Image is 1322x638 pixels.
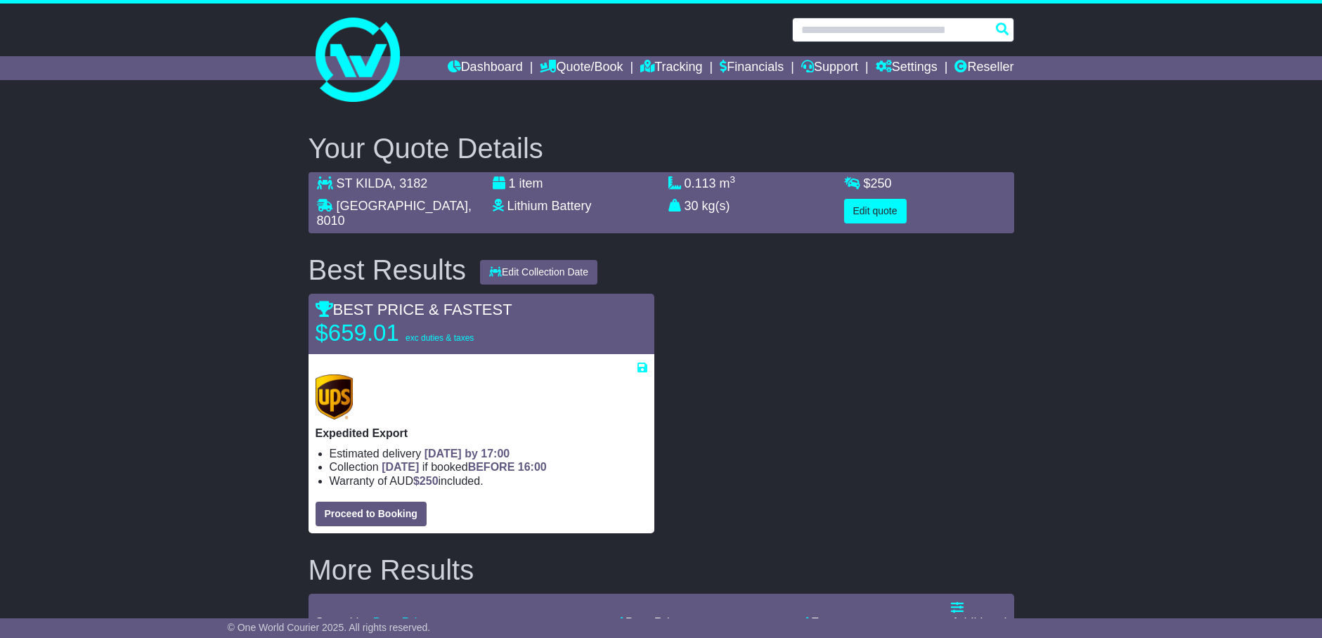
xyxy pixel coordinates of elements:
span: , 3182 [392,176,427,190]
a: Best Price [373,616,431,630]
li: Collection [330,460,647,474]
h2: Your Quote Details [309,133,1014,164]
span: 0.113 [685,176,716,190]
span: exc duties & taxes [406,333,474,343]
li: Estimated delivery [330,447,647,460]
img: UPS (new): Expedited Export [316,375,354,419]
a: Dashboard [448,56,523,80]
span: Sorted by [316,616,370,630]
a: Support [801,56,858,80]
span: if booked [382,461,546,473]
span: BEFORE [468,461,515,473]
span: m [720,176,736,190]
li: Warranty of AUD included. [330,474,647,488]
a: Tracking [640,56,702,80]
span: ST KILDA [337,176,393,190]
p: Expedited Export [316,427,647,440]
span: BEST PRICE & FASTEST [316,301,512,318]
span: [GEOGRAPHIC_DATA] [337,199,468,213]
button: Proceed to Booking [316,502,427,526]
button: Edit quote [844,199,907,223]
span: item [519,176,543,190]
span: kg(s) [702,199,730,213]
sup: 3 [730,174,736,185]
a: Financials [720,56,784,80]
a: Fastest [803,616,853,630]
a: Settings [876,56,938,80]
a: Best Price [618,616,683,630]
span: , 8010 [317,199,472,228]
span: $ [864,176,892,190]
span: © One World Courier 2025. All rights reserved. [228,622,431,633]
a: Quote/Book [540,56,623,80]
span: 250 [420,475,439,487]
button: Edit Collection Date [480,260,597,285]
span: $ [413,475,439,487]
span: 30 [685,199,699,213]
span: 1 [509,176,516,190]
span: [DATE] [382,461,419,473]
span: [DATE] by 17:00 [425,448,510,460]
span: 250 [871,176,892,190]
h2: More Results [309,554,1014,585]
span: Lithium Battery [507,199,592,213]
a: Reseller [954,56,1013,80]
span: 16:00 [518,461,547,473]
p: $659.01 [316,319,491,347]
div: Best Results [302,254,474,285]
